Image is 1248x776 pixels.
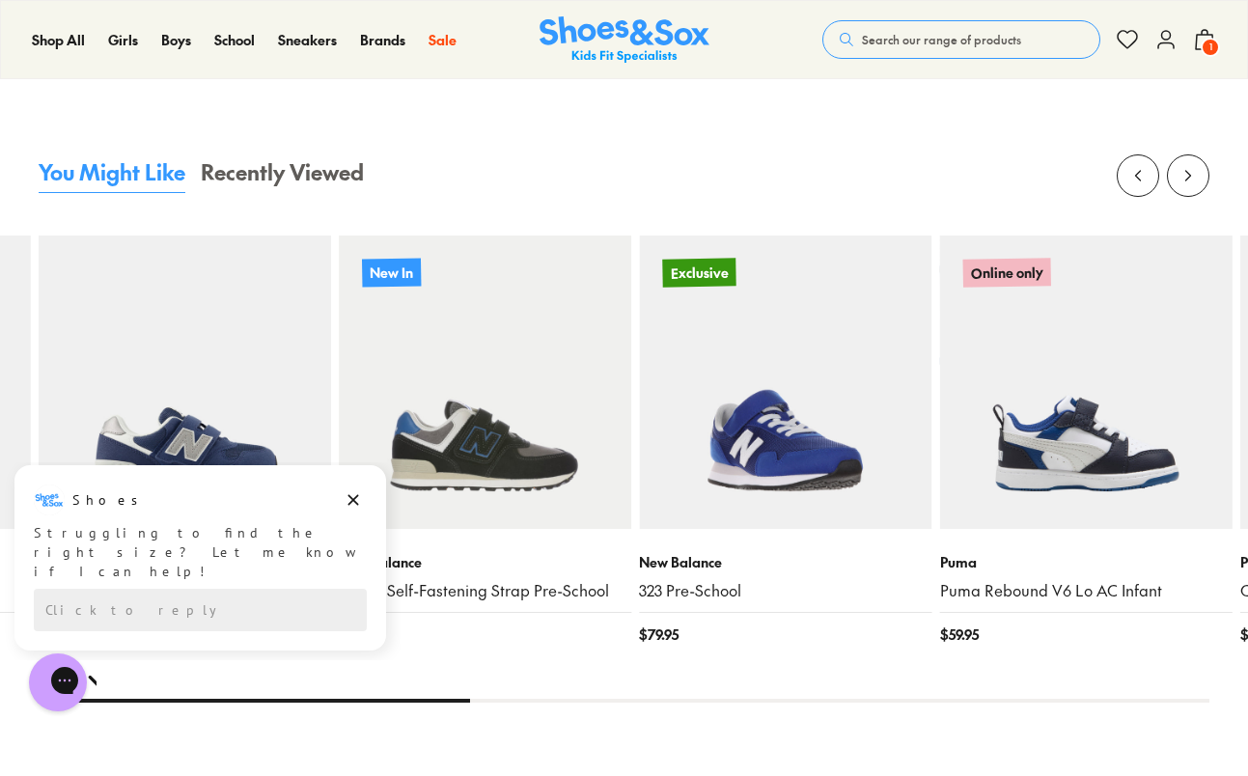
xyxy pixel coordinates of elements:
button: Recently Viewed [201,156,364,193]
span: $ 59.95 [940,624,979,645]
a: Sneakers [278,30,337,50]
span: Search our range of products [862,31,1021,48]
p: New In [362,259,421,288]
span: Brands [360,30,405,49]
div: Struggling to find the right size? Let me know if I can help! [34,61,367,119]
p: Puma [940,552,1233,572]
img: SNS_Logo_Responsive.svg [540,16,709,64]
span: Boys [161,30,191,49]
a: Brands [360,30,405,50]
button: 1 [1193,18,1216,61]
span: Shop All [32,30,85,49]
button: You Might Like [39,156,185,193]
a: 323 Pre-School [639,580,931,601]
span: Girls [108,30,138,49]
a: Boys [161,30,191,50]
span: Sneakers [278,30,337,49]
iframe: Gorgias live chat messenger [19,647,97,718]
a: Puma Rebound V6 Lo AC Infant [940,580,1233,601]
a: 574 V1 Self-Fastening Strap Pre-School [339,580,631,601]
a: Shop All [32,30,85,50]
p: New Balance [339,552,631,572]
span: $ 79.95 [639,624,679,645]
span: 1 [1201,38,1220,57]
a: Sale [429,30,457,50]
a: School [214,30,255,50]
img: Shoes logo [34,22,65,53]
h3: Shoes [72,28,149,47]
span: School [214,30,255,49]
div: Reply to the campaigns [34,126,367,169]
div: Message from Shoes. Struggling to find the right size? Let me know if I can help! [14,22,386,119]
p: New Balance [639,552,931,572]
div: Campaign message [14,3,386,188]
a: Girls [108,30,138,50]
p: Online only [962,258,1050,288]
button: Dismiss campaign [340,24,367,51]
p: Exclusive [661,256,736,291]
button: Search our range of products [822,20,1100,59]
span: Sale [429,30,457,49]
a: Shoes & Sox [540,16,709,64]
